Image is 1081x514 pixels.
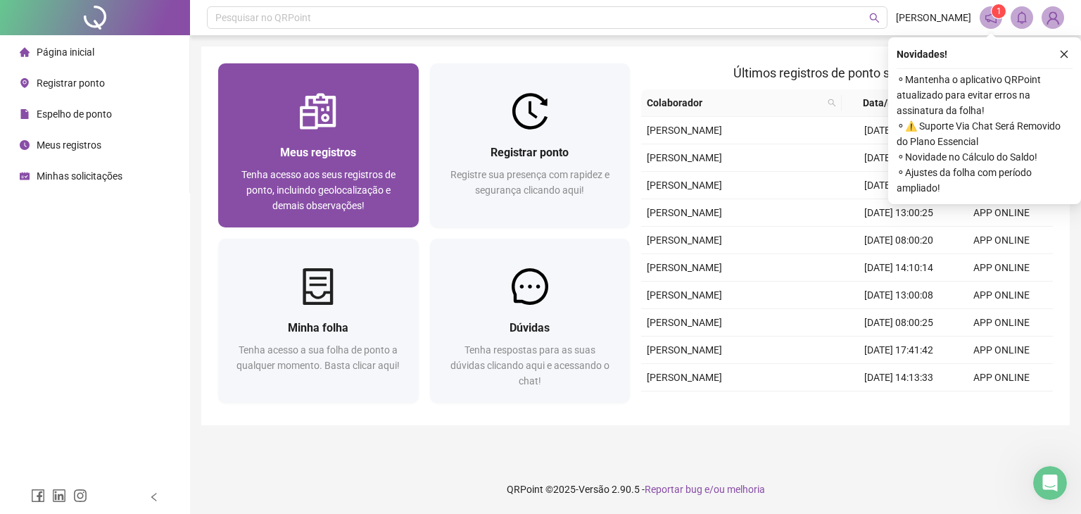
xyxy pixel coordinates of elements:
[280,146,356,159] span: Meus registros
[847,254,950,282] td: [DATE] 14:10:14
[491,146,569,159] span: Registrar ponto
[950,364,1053,391] td: APP ONLINE
[847,199,950,227] td: [DATE] 13:00:25
[828,99,836,107] span: search
[847,282,950,309] td: [DATE] 13:00:08
[847,117,950,144] td: [DATE] 08:00:51
[510,321,550,334] span: Dúvidas
[847,391,950,419] td: [DATE] 13:01:30
[896,10,971,25] span: [PERSON_NAME]
[430,63,631,227] a: Registrar pontoRegistre sua presença com rapidez e segurança clicando aqui!
[647,125,722,136] span: [PERSON_NAME]
[20,171,30,181] span: schedule
[897,72,1073,118] span: ⚬ Mantenha o aplicativo QRPoint atualizado para evitar erros na assinatura da folha!
[950,309,1053,337] td: APP ONLINE
[997,6,1001,16] span: 1
[52,489,66,503] span: linkedin
[950,282,1053,309] td: APP ONLINE
[450,169,609,196] span: Registre sua presença com rapidez e segurança clicando aqui!
[950,337,1053,364] td: APP ONLINE
[37,139,101,151] span: Meus registros
[1042,7,1063,28] img: 23310
[37,108,112,120] span: Espelho de ponto
[20,140,30,150] span: clock-circle
[37,77,105,89] span: Registrar ponto
[869,13,880,23] span: search
[647,152,722,163] span: [PERSON_NAME]
[37,170,122,182] span: Minhas solicitações
[218,239,419,403] a: Minha folhaTenha acesso a sua folha de ponto a qualquer momento. Basta clicar aqui!
[897,165,1073,196] span: ⚬ Ajustes da folha com período ampliado!
[190,465,1081,514] footer: QRPoint © 2025 - 2.90.5 -
[647,234,722,246] span: [PERSON_NAME]
[847,309,950,337] td: [DATE] 08:00:25
[647,289,722,301] span: [PERSON_NAME]
[450,344,609,387] span: Tenha respostas para as suas dúvidas clicando aqui e acessando o chat!
[847,364,950,391] td: [DATE] 14:13:33
[647,344,722,356] span: [PERSON_NAME]
[733,65,961,80] span: Últimos registros de ponto sincronizados
[37,46,94,58] span: Página inicial
[847,95,925,111] span: Data/Hora
[1033,466,1067,500] iframe: Intercom live chat
[647,207,722,218] span: [PERSON_NAME]
[1059,49,1069,59] span: close
[847,227,950,254] td: [DATE] 08:00:20
[579,484,609,495] span: Versão
[288,321,348,334] span: Minha folha
[847,172,950,199] td: [DATE] 14:04:41
[985,11,997,24] span: notification
[647,317,722,328] span: [PERSON_NAME]
[950,227,1053,254] td: APP ONLINE
[897,118,1073,149] span: ⚬ ⚠️ Suporte Via Chat Será Removido do Plano Essencial
[647,372,722,383] span: [PERSON_NAME]
[847,337,950,364] td: [DATE] 17:41:42
[236,344,400,371] span: Tenha acesso a sua folha de ponto a qualquer momento. Basta clicar aqui!
[73,489,87,503] span: instagram
[825,92,839,113] span: search
[950,391,1053,419] td: APP ONLINE
[20,47,30,57] span: home
[950,254,1053,282] td: APP ONLINE
[897,46,947,62] span: Novidades !
[149,492,159,502] span: left
[842,89,942,117] th: Data/Hora
[430,239,631,403] a: DúvidasTenha respostas para as suas dúvidas clicando aqui e acessando o chat!
[218,63,419,227] a: Meus registrosTenha acesso aos seus registros de ponto, incluindo geolocalização e demais observa...
[897,149,1073,165] span: ⚬ Novidade no Cálculo do Saldo!
[992,4,1006,18] sup: 1
[20,78,30,88] span: environment
[647,95,822,111] span: Colaborador
[647,180,722,191] span: [PERSON_NAME]
[20,109,30,119] span: file
[1016,11,1028,24] span: bell
[647,262,722,273] span: [PERSON_NAME]
[950,199,1053,227] td: APP ONLINE
[31,489,45,503] span: facebook
[847,144,950,172] td: [DATE] 17:55:44
[241,169,396,211] span: Tenha acesso aos seus registros de ponto, incluindo geolocalização e demais observações!
[645,484,765,495] span: Reportar bug e/ou melhoria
